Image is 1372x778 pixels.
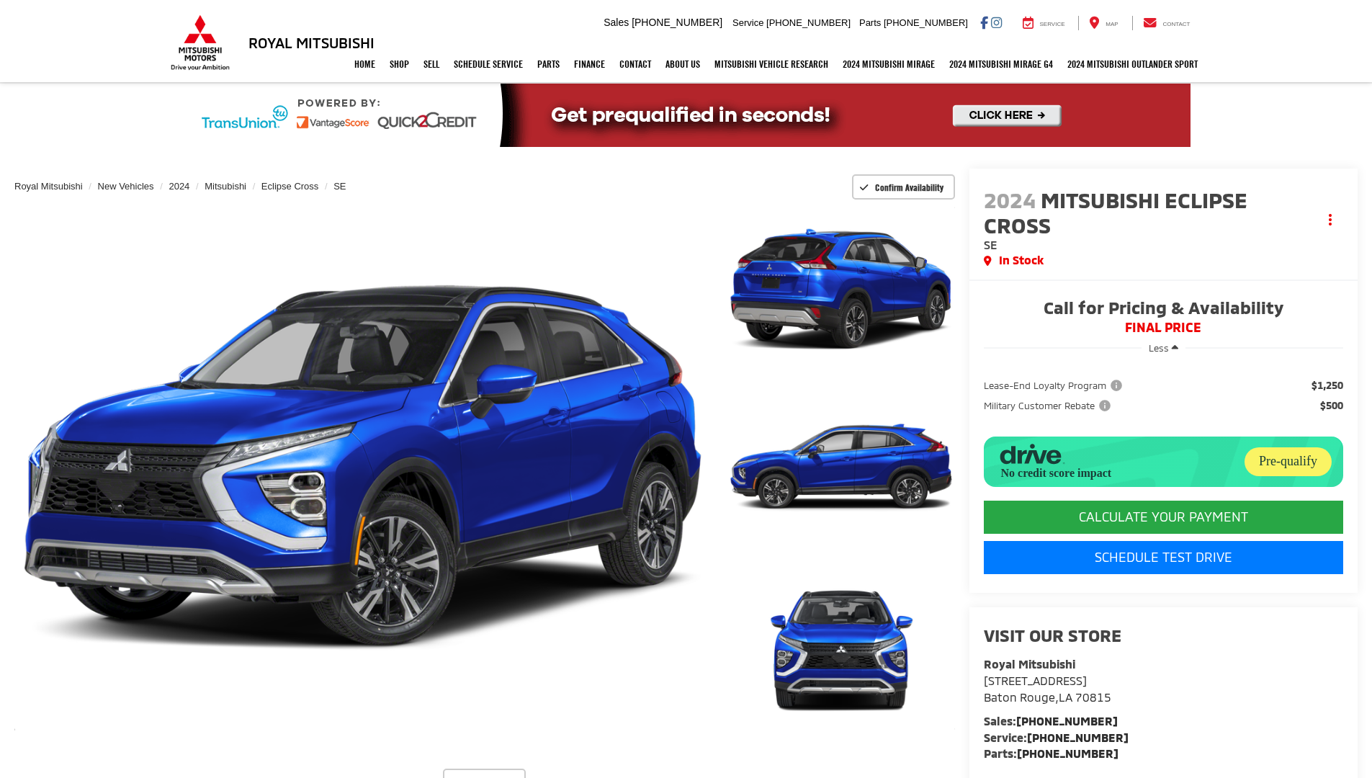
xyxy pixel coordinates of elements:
span: 70815 [1075,690,1111,704]
button: Confirm Availability [852,174,955,200]
button: Actions [1318,207,1343,233]
span: Service [1040,21,1065,27]
span: Lease-End Loyalty Program [984,378,1125,393]
strong: Royal Mitsubishi [984,657,1075,671]
span: [STREET_ADDRESS] [984,674,1087,687]
span: $1,250 [1312,378,1343,393]
span: Parts [859,17,881,28]
img: 2024 Mitsubishi Eclipse Cross SE [725,202,956,377]
a: About Us [658,46,707,82]
a: Expand Photo 3 [727,562,955,733]
span: Call for Pricing & Availability [984,299,1343,321]
span: FINAL PRICE [984,321,1343,335]
strong: Service: [984,730,1129,744]
a: [STREET_ADDRESS] Baton Rouge,LA 70815 [984,674,1111,704]
a: 2024 [169,181,189,192]
a: Facebook: Click to visit our Facebook page [980,17,988,28]
a: Royal Mitsubishi [14,181,83,192]
strong: Sales: [984,714,1118,728]
button: Lease-End Loyalty Program [984,378,1127,393]
h2: Visit our Store [984,626,1343,645]
a: Map [1078,16,1129,30]
span: Military Customer Rebate [984,398,1113,413]
span: In Stock [999,252,1044,269]
a: [PHONE_NUMBER] [1016,714,1118,728]
a: Service [1012,16,1076,30]
span: SE [984,238,997,251]
span: [PHONE_NUMBER] [884,17,968,28]
span: Confirm Availability [875,182,943,193]
a: Mitsubishi Vehicle Research [707,46,835,82]
span: LA [1059,690,1072,704]
img: 2024 Mitsubishi Eclipse Cross SE [7,202,718,735]
span: Less [1149,342,1169,354]
span: Map [1106,21,1118,27]
span: Contact [1162,21,1190,27]
a: Sell [416,46,447,82]
span: Mitsubishi Eclipse Cross [984,187,1247,238]
a: Expand Photo 2 [727,383,955,554]
span: Service [732,17,763,28]
h3: Royal Mitsubishi [248,35,375,50]
a: Expand Photo 0 [14,205,712,732]
img: 2024 Mitsubishi Eclipse Cross SE [725,560,956,734]
img: Mitsubishi [168,14,233,71]
button: Military Customer Rebate [984,398,1116,413]
strong: Parts: [984,746,1118,760]
a: Schedule Test Drive [984,541,1343,574]
a: 2024 Mitsubishi Outlander SPORT [1060,46,1205,82]
img: Quick2Credit [182,84,1191,147]
a: Schedule Service: Opens in a new tab [447,46,530,82]
span: [PHONE_NUMBER] [766,17,851,28]
a: Instagram: Click to visit our Instagram page [991,17,1002,28]
a: Shop [382,46,416,82]
span: dropdown dots [1329,214,1332,225]
span: $500 [1320,398,1343,413]
a: 2024 Mitsubishi Mirage [835,46,942,82]
span: 2024 [984,187,1036,213]
a: New Vehicles [98,181,154,192]
span: [PHONE_NUMBER] [632,17,722,28]
: CALCULATE YOUR PAYMENT [984,501,1343,534]
a: Finance [567,46,612,82]
a: Home [347,46,382,82]
img: 2024 Mitsubishi Eclipse Cross SE [725,381,956,555]
button: Less [1142,335,1185,361]
span: , [984,690,1111,704]
a: Contact [612,46,658,82]
a: 2024 Mitsubishi Mirage G4 [942,46,1060,82]
a: Expand Photo 1 [727,205,955,375]
a: Eclipse Cross [261,181,318,192]
a: [PHONE_NUMBER] [1017,746,1118,760]
a: [PHONE_NUMBER] [1027,730,1129,744]
a: Contact [1132,16,1201,30]
span: Sales [604,17,629,28]
a: Parts: Opens in a new tab [530,46,567,82]
a: Mitsubishi [205,181,246,192]
a: SE [333,181,346,192]
span: Baton Rouge [984,690,1055,704]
